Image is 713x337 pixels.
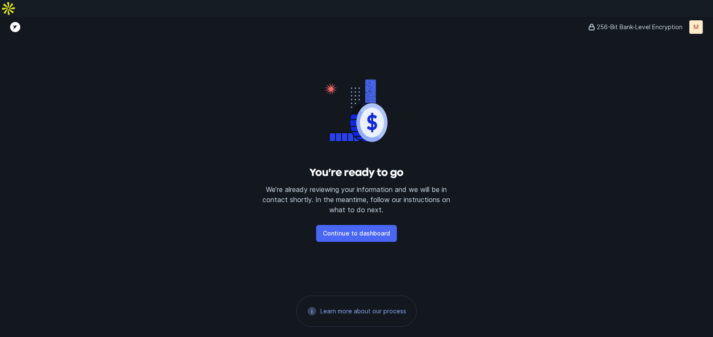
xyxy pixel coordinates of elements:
[316,225,397,242] button: Continue to dashboard
[262,166,451,179] h3: You’re ready to go
[597,23,683,31] p: 256-Bit Bank-Level Encryption
[262,184,451,215] p: We’re already reviewing your information and we will be in contact shortly. In the meantime, foll...
[323,228,390,238] p: Continue to dashboard
[320,307,406,315] a: Learn more about our process
[689,20,703,34] button: M
[307,306,317,316] img: 21d95410f660ccd52279b82b2de59a72.svg
[694,23,699,31] p: M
